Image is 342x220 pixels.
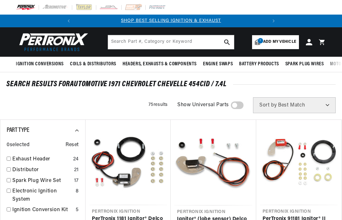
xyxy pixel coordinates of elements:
[66,141,79,149] span: Reset
[12,166,72,174] a: Distributor
[73,155,79,164] div: 24
[62,15,75,27] button: Translation missing: en.sections.announcements.previous_announcement
[74,166,79,174] div: 21
[267,15,280,27] button: Translation missing: en.sections.announcements.next_announcement
[76,187,79,196] div: 8
[177,101,229,109] span: Show Universal Parts
[12,177,72,185] a: Spark Plug Wire Set
[16,57,67,72] summary: Ignition Conversions
[16,61,64,68] span: Ignition Conversions
[119,57,200,72] summary: Headers, Exhausts & Components
[7,127,29,133] span: Part Type
[239,61,279,68] span: Battery Products
[263,39,296,45] span: Add my vehicle
[285,61,324,68] span: Spark Plug Wires
[236,57,282,72] summary: Battery Products
[70,61,116,68] span: Coils & Distributors
[74,177,79,185] div: 17
[76,206,79,214] div: 5
[121,18,221,23] a: SHOP BEST SELLING IGNITION & EXHAUST
[67,57,119,72] summary: Coils & Distributors
[6,81,336,87] div: SEARCH RESULTS FOR Automotive 1971 Chevrolet Chevelle 454cid / 7.4L
[7,141,29,149] span: 0 selected
[258,38,263,43] span: 1
[149,102,168,107] span: 75 results
[282,57,327,72] summary: Spark Plug Wires
[16,31,89,53] img: Pertronix
[200,57,236,72] summary: Engine Swaps
[108,35,234,49] input: Search Part #, Category or Keyword
[253,97,336,113] select: Sort by
[220,35,234,49] button: search button
[252,35,299,49] a: 1Add my vehicle
[12,187,73,204] a: Electronic Ignition System
[12,206,73,214] a: Ignition Conversion Kit
[259,103,277,108] span: Sort by
[75,17,267,24] div: 1 of 2
[75,17,267,24] div: Announcement
[203,61,233,68] span: Engine Swaps
[12,155,71,164] a: Exhaust Header
[123,61,197,68] span: Headers, Exhausts & Components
